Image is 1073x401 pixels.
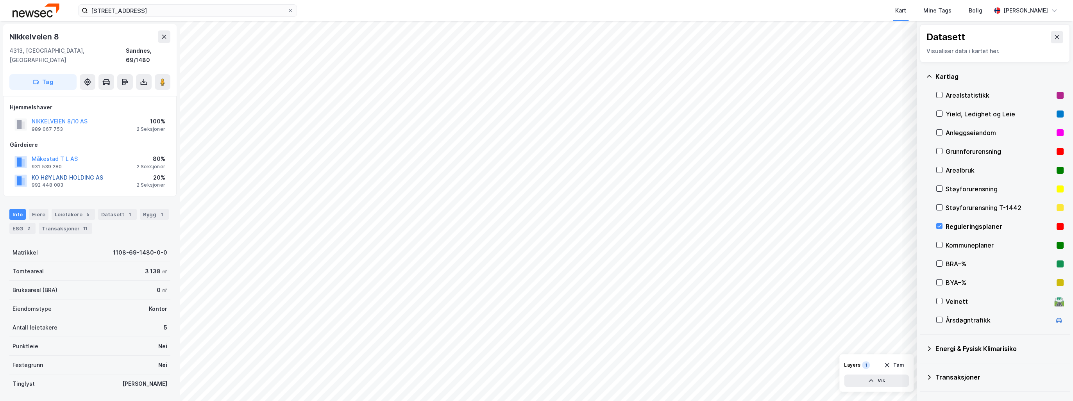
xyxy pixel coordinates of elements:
[32,164,62,170] div: 931 539 280
[946,278,1053,287] div: BYA–%
[946,147,1053,156] div: Grunnforurensning
[935,72,1064,81] div: Kartlag
[81,225,89,232] div: 11
[844,374,909,387] button: Vis
[13,323,57,332] div: Antall leietakere
[1054,296,1064,307] div: 🛣️
[158,210,166,218] div: 1
[9,46,126,65] div: 4313, [GEOGRAPHIC_DATA], [GEOGRAPHIC_DATA]
[149,304,167,314] div: Kontor
[946,91,1053,100] div: Arealstatistikk
[935,344,1064,353] div: Energi & Fysisk Klimarisiko
[88,5,287,16] input: Søk på adresse, matrikkel, gårdeiere, leietakere eller personer
[157,285,167,295] div: 0 ㎡
[13,360,43,370] div: Festegrunn
[946,297,1051,306] div: Veinett
[140,209,169,220] div: Bygg
[10,103,170,112] div: Hjemmelshaver
[926,31,965,43] div: Datasett
[13,267,44,276] div: Tomteareal
[9,30,60,43] div: Nikkelveien 8
[935,372,1064,382] div: Transaksjoner
[1034,364,1073,401] div: Kontrollprogram for chat
[122,379,167,389] div: [PERSON_NAME]
[145,267,167,276] div: 3 138 ㎡
[158,342,167,351] div: Nei
[137,164,165,170] div: 2 Seksjoner
[862,361,870,369] div: 1
[158,360,167,370] div: Nei
[39,223,92,234] div: Transaksjoner
[946,166,1053,175] div: Arealbruk
[13,304,52,314] div: Eiendomstype
[13,248,38,257] div: Matrikkel
[32,126,63,132] div: 989 067 753
[126,210,134,218] div: 1
[137,154,165,164] div: 80%
[946,184,1053,194] div: Støyforurensning
[969,6,982,15] div: Bolig
[946,315,1051,325] div: Årsdøgntrafikk
[52,209,95,220] div: Leietakere
[10,140,170,150] div: Gårdeiere
[13,379,35,389] div: Tinglyst
[137,117,165,126] div: 100%
[113,248,167,257] div: 1108-69-1480-0-0
[879,359,909,371] button: Tøm
[13,342,38,351] div: Punktleie
[9,74,77,90] button: Tag
[137,182,165,188] div: 2 Seksjoner
[844,362,860,368] div: Layers
[926,46,1063,56] div: Visualiser data i kartet her.
[137,173,165,182] div: 20%
[84,210,92,218] div: 5
[923,6,951,15] div: Mine Tags
[13,4,59,17] img: newsec-logo.f6e21ccffca1b3a03d2d.png
[946,203,1053,212] div: Støyforurensning T-1442
[1034,364,1073,401] iframe: Chat Widget
[946,222,1053,231] div: Reguleringsplaner
[946,128,1053,137] div: Anleggseiendom
[32,182,63,188] div: 992 448 083
[9,209,26,220] div: Info
[9,223,36,234] div: ESG
[946,259,1053,269] div: BRA–%
[946,241,1053,250] div: Kommuneplaner
[137,126,165,132] div: 2 Seksjoner
[29,209,48,220] div: Eiere
[13,285,57,295] div: Bruksareal (BRA)
[946,109,1053,119] div: Yield, Ledighet og Leie
[25,225,32,232] div: 2
[126,46,170,65] div: Sandnes, 69/1480
[895,6,906,15] div: Kart
[164,323,167,332] div: 5
[1003,6,1048,15] div: [PERSON_NAME]
[98,209,137,220] div: Datasett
